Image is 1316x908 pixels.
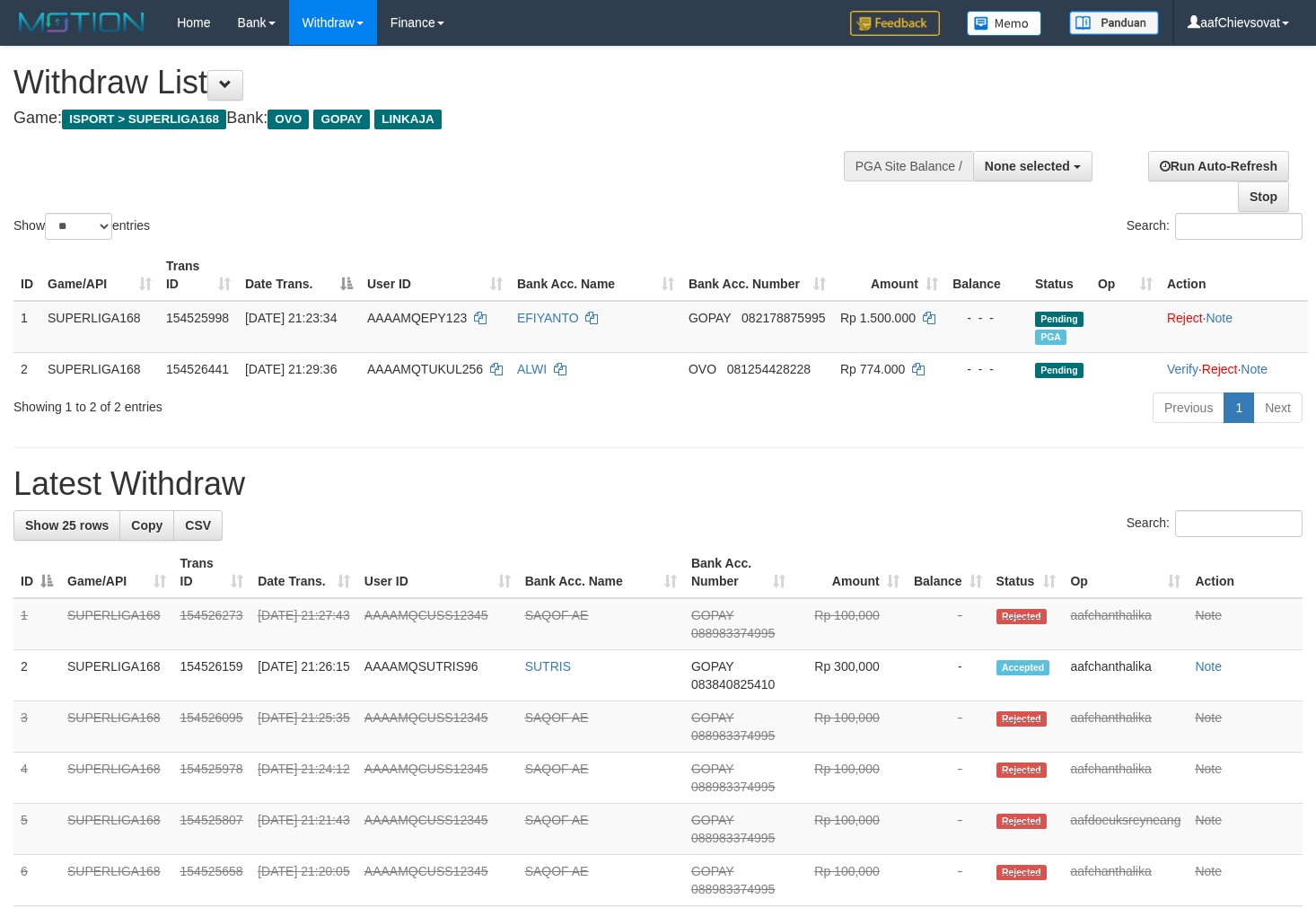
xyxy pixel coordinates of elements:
[357,547,518,598] th: User ID: activate to sort column ascending
[268,110,309,129] span: OVO
[793,598,907,650] td: Rp 100,000
[13,65,859,101] h1: Withdraw List
[1160,352,1308,385] td: · ·
[840,311,916,325] span: Rp 1.500.000
[973,151,1092,181] button: None selected
[1195,659,1222,674] a: Note
[952,360,1021,378] div: - - -
[1127,213,1303,240] label: Search:
[1195,608,1222,622] a: Note
[1253,392,1303,423] a: Next
[1153,392,1224,423] a: Previous
[1188,547,1303,598] th: Action
[60,701,173,753] td: SUPERLIGA168
[793,547,907,598] th: Amount: activate to sort column ascending
[60,650,173,701] td: SUPERLIGA168
[684,547,793,598] th: Bank Acc. Number: activate to sort column ascending
[374,110,442,129] span: LINKAJA
[691,728,775,743] span: Copy 088983374995 to clipboard
[357,804,518,855] td: AAAAMQCUSS12345
[60,855,173,906] td: SUPERLIGA168
[691,710,733,725] span: GOPAY
[13,753,60,804] td: 4
[13,110,859,128] h4: Game: Bank:
[1195,864,1222,878] a: Note
[367,362,483,376] span: AAAAMQTUKUL256
[185,518,211,533] span: CSV
[1195,710,1222,725] a: Note
[525,762,589,776] a: SAQOF AE
[1195,813,1222,827] a: Note
[245,362,337,376] span: [DATE] 21:29:36
[1028,250,1091,301] th: Status
[985,159,1070,173] span: None selected
[907,855,989,906] td: -
[510,250,681,301] th: Bank Acc. Name: activate to sort column ascending
[245,311,337,325] span: [DATE] 21:23:34
[173,547,251,598] th: Trans ID: activate to sort column ascending
[250,701,357,753] td: [DATE] 21:25:35
[850,11,940,36] img: Feedback.jpg
[691,762,733,776] span: GOPAY
[166,362,229,376] span: 154526441
[45,213,112,240] select: Showentries
[996,660,1050,675] span: Accepted
[250,598,357,650] td: [DATE] 21:27:43
[989,547,1064,598] th: Status: activate to sort column ascending
[173,804,251,855] td: 154525807
[13,804,60,855] td: 5
[1238,181,1289,212] a: Stop
[833,250,945,301] th: Amount: activate to sort column ascending
[907,547,989,598] th: Balance: activate to sort column ascending
[173,510,223,541] a: CSV
[525,710,589,725] a: SAQOF AE
[1148,151,1289,181] a: Run Auto-Refresh
[159,250,238,301] th: Trans ID: activate to sort column ascending
[996,814,1047,829] span: Rejected
[1167,311,1203,325] a: Reject
[996,609,1047,624] span: Rejected
[1063,701,1188,753] td: aafchanthalika
[13,466,1303,502] h1: Latest Withdraw
[62,110,226,129] span: ISPORT > SUPERLIGA168
[681,250,833,301] th: Bank Acc. Number: activate to sort column ascending
[1160,250,1308,301] th: Action
[13,250,40,301] th: ID
[945,250,1028,301] th: Balance
[793,753,907,804] td: Rp 100,000
[691,831,775,845] span: Copy 088983374995 to clipboard
[952,309,1021,327] div: - - -
[166,311,229,325] span: 154525998
[1224,392,1254,423] a: 1
[60,598,173,650] td: SUPERLIGA168
[793,650,907,701] td: Rp 300,000
[689,362,716,376] span: OVO
[40,250,159,301] th: Game/API: activate to sort column ascending
[40,352,159,385] td: SUPERLIGA168
[367,311,467,325] span: AAAAMQEPY123
[840,362,905,376] span: Rp 774.000
[357,753,518,804] td: AAAAMQCUSS12345
[313,110,370,129] span: GOPAY
[793,804,907,855] td: Rp 100,000
[907,753,989,804] td: -
[1069,11,1159,35] img: panduan.png
[13,9,150,36] img: MOTION_logo.png
[1035,312,1084,327] span: Pending
[793,855,907,906] td: Rp 100,000
[250,804,357,855] td: [DATE] 21:21:43
[996,865,1047,880] span: Rejected
[1063,650,1188,701] td: aafchanthalika
[13,547,60,598] th: ID: activate to sort column descending
[1202,362,1238,376] a: Reject
[357,701,518,753] td: AAAAMQCUSS12345
[13,650,60,701] td: 2
[1206,311,1233,325] a: Note
[40,301,159,353] td: SUPERLIGA168
[1063,753,1188,804] td: aafchanthalika
[525,864,589,878] a: SAQOF AE
[13,701,60,753] td: 3
[13,598,60,650] td: 1
[1127,510,1303,537] label: Search:
[691,813,733,827] span: GOPAY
